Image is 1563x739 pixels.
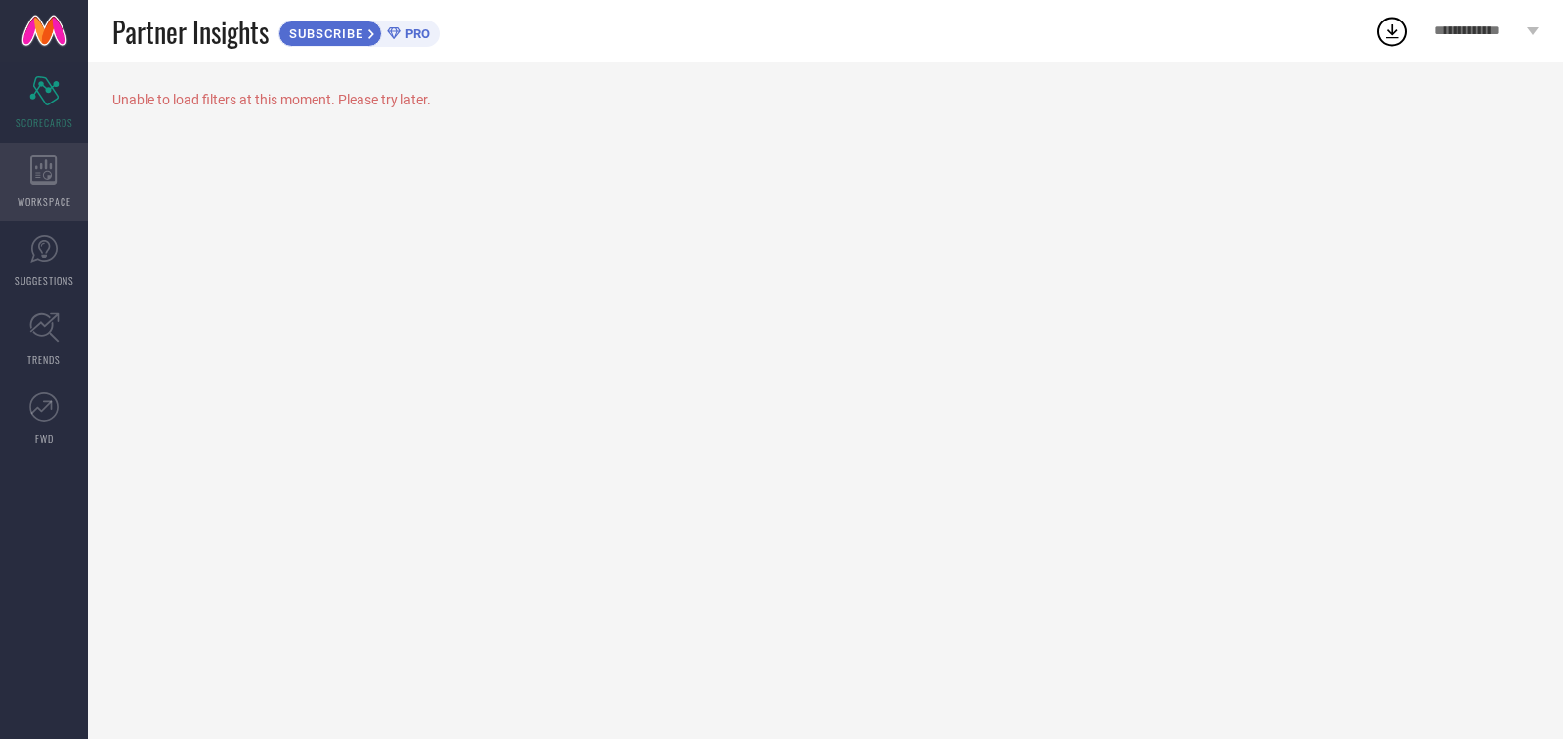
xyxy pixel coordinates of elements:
[278,16,440,47] a: SUBSCRIBEPRO
[35,431,54,446] span: FWD
[16,115,73,130] span: SCORECARDS
[1374,14,1410,49] div: Open download list
[279,26,368,41] span: SUBSCRIBE
[112,92,1539,107] div: Unable to load filters at this moment. Please try later.
[15,273,74,288] span: SUGGESTIONS
[112,12,269,52] span: Partner Insights
[18,194,71,209] span: WORKSPACE
[401,26,430,41] span: PRO
[27,352,61,367] span: TRENDS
